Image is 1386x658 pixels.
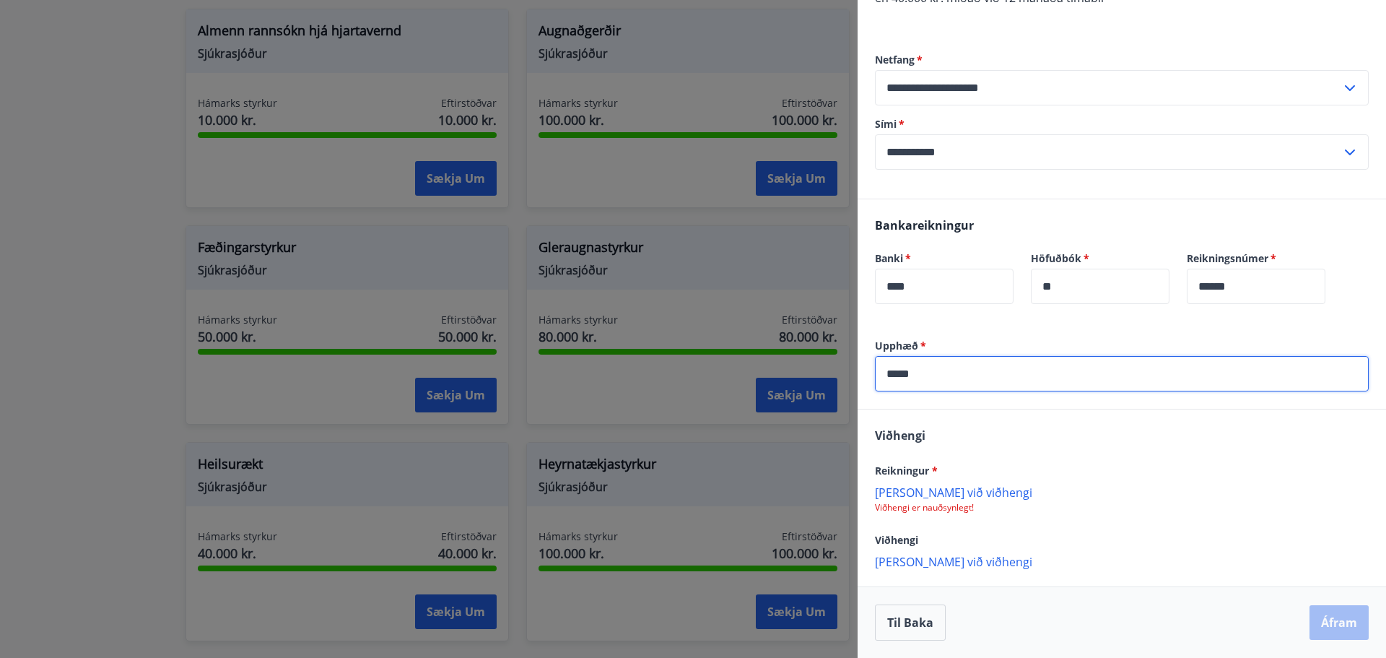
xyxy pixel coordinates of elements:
[1031,251,1169,266] label: Höfuðbók
[875,53,1369,67] label: Netfang
[875,117,1369,131] label: Sími
[875,485,1369,499] p: [PERSON_NAME] við viðhengi
[875,533,918,547] span: Viðhengi
[875,502,1369,514] p: Viðhengi er nauðsynlegt!
[875,464,938,477] span: Reikningur
[875,554,1369,568] p: [PERSON_NAME] við viðhengi
[875,605,946,641] button: Til baka
[875,339,1369,353] label: Upphæð
[875,217,974,233] span: Bankareikningur
[1187,251,1325,266] label: Reikningsnúmer
[875,356,1369,391] div: Upphæð
[875,428,925,443] span: Viðhengi
[875,251,1014,266] label: Banki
